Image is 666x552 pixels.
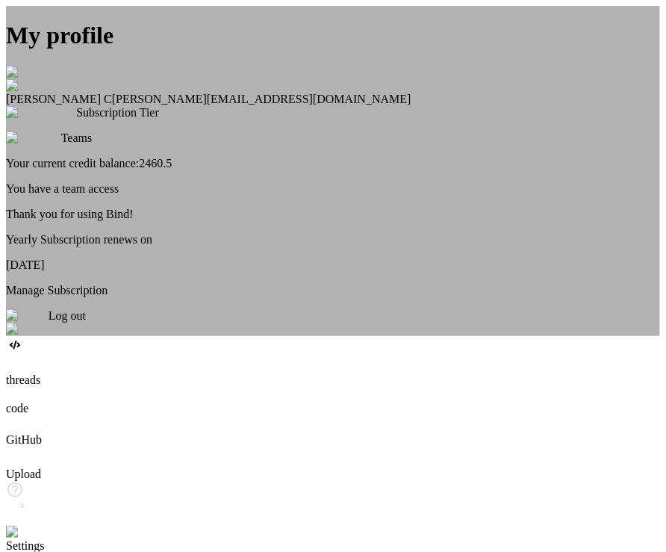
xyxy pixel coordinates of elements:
[6,258,660,272] p: [DATE]
[6,433,42,446] label: GitHub
[112,93,411,105] span: [PERSON_NAME][EMAIL_ADDRESS][DOMAIN_NAME]
[6,373,40,386] label: threads
[6,402,28,415] label: code
[6,468,41,480] label: Upload
[76,106,159,119] span: Subscription Tier
[6,157,660,170] div: Your current credit balance: 2460.5
[6,182,660,196] p: You have a team access
[6,22,660,49] h1: My profile
[49,309,86,322] span: Log out
[6,66,43,79] img: close
[6,106,76,120] img: subscription
[6,284,660,297] p: Manage Subscription
[6,79,50,93] img: profile
[6,309,49,323] img: logout
[6,93,112,105] span: [PERSON_NAME] C
[6,233,660,246] p: Yearly Subscription renews on
[6,131,61,145] img: premium
[6,208,660,221] p: Thank you for using Bind!
[6,323,43,336] img: close
[61,131,93,144] span: Teams
[6,526,55,539] img: settings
